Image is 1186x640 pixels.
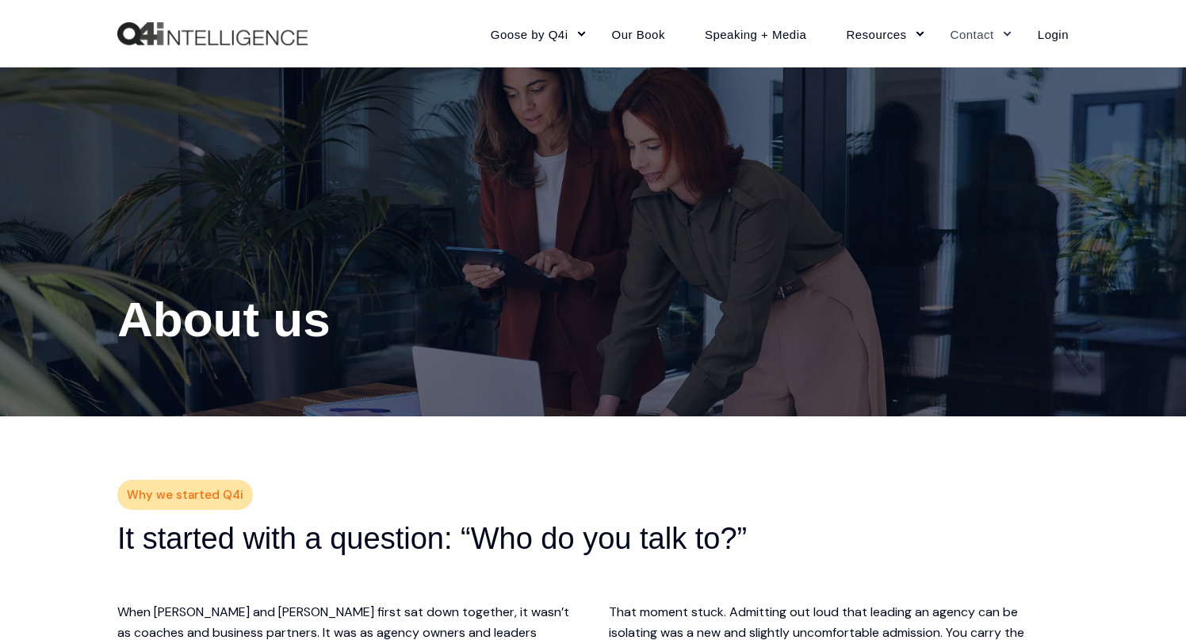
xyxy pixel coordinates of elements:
[117,292,331,347] span: About us
[117,519,1069,558] h2: It started with a question: “Who do you talk to?”
[127,484,243,507] span: Why we started Q4i
[117,22,308,46] a: Back to Home
[117,22,308,46] img: Q4intelligence, LLC logo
